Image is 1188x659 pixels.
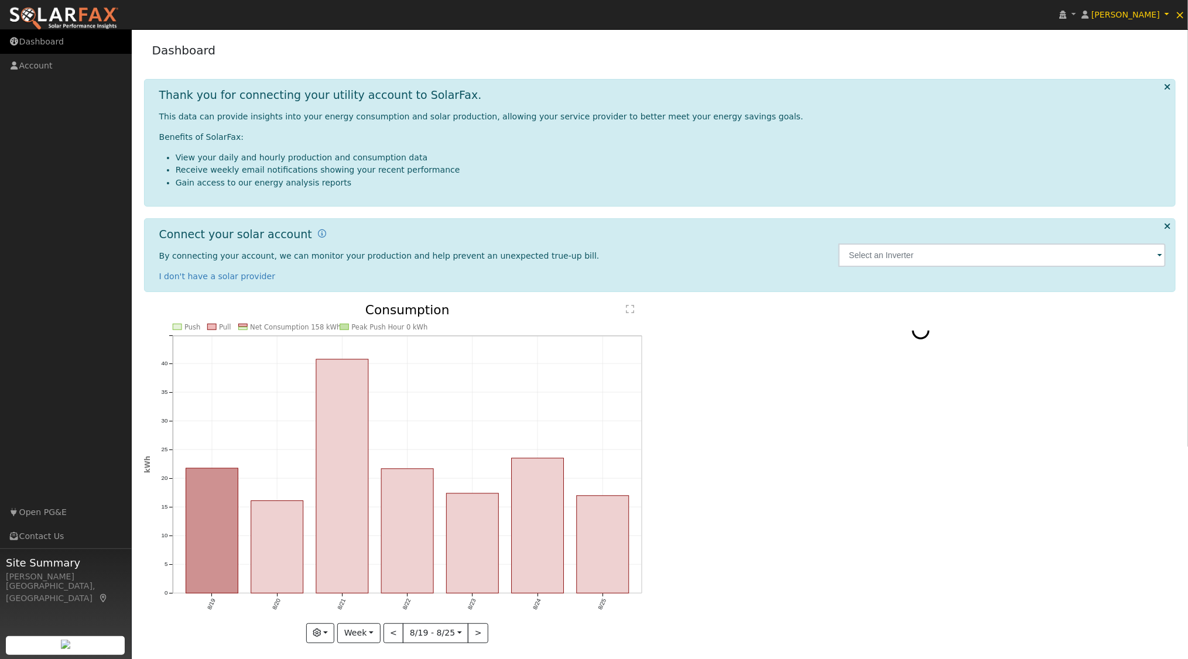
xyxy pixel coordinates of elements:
text: 0 [165,590,168,596]
text: 8/25 [597,598,608,611]
button: < [384,623,404,643]
text: Push [184,323,200,331]
text: 8/23 [467,598,477,611]
text:  [626,304,635,314]
text: 8/24 [532,598,542,611]
h1: Connect your solar account [159,228,312,241]
img: retrieve [61,640,70,649]
text: 35 [161,389,167,395]
text: 40 [161,360,167,366]
span: [PERSON_NAME] [1091,10,1160,19]
div: [GEOGRAPHIC_DATA], [GEOGRAPHIC_DATA] [6,580,125,605]
text: 5 [165,561,168,568]
text: Consumption [365,303,450,317]
a: Map [98,593,109,603]
input: Select an Inverter [838,243,1166,267]
rect: onclick="" [251,501,303,593]
rect: onclick="" [512,458,564,593]
text: 8/22 [402,598,412,611]
li: View your daily and hourly production and consumption data [176,152,1166,164]
span: × [1175,8,1185,22]
div: [PERSON_NAME] [6,571,125,583]
img: SolarFax [9,6,119,31]
p: Benefits of SolarFax: [159,131,1166,143]
text: 8/21 [336,598,347,611]
span: By connecting your account, we can monitor your production and help prevent an unexpected true-up... [159,251,600,260]
span: Site Summary [6,555,125,571]
text: 30 [161,417,167,424]
text: 8/19 [206,598,216,611]
rect: onclick="" [447,493,499,593]
rect: onclick="" [577,496,629,593]
text: 10 [161,533,167,539]
text: 20 [161,475,167,482]
text: 25 [161,447,167,453]
text: 8/20 [271,598,282,611]
span: This data can provide insights into your energy consumption and solar production, allowing your s... [159,112,803,121]
li: Gain access to our energy analysis reports [176,177,1166,189]
button: Week [337,623,380,643]
rect: onclick="" [316,359,368,593]
rect: onclick="" [381,469,433,593]
a: Dashboard [152,43,216,57]
rect: onclick="" [186,468,238,593]
button: > [468,623,488,643]
text: kWh [143,456,151,473]
li: Receive weekly email notifications showing your recent performance [176,164,1166,176]
text: Net Consumption 158 kWh [250,323,341,331]
text: Peak Push Hour 0 kWh [351,323,427,331]
a: I don't have a solar provider [159,272,276,281]
h1: Thank you for connecting your utility account to SolarFax. [159,88,482,102]
button: 8/19 - 8/25 [403,623,468,643]
text: 15 [161,504,167,510]
text: Pull [219,323,231,331]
